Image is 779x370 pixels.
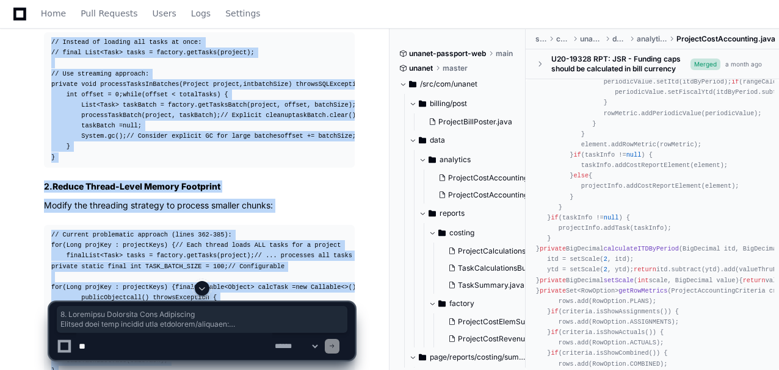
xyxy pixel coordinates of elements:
[153,10,176,17] span: Users
[67,91,78,98] span: int
[676,34,775,44] span: ProjectCostAccounting.java
[551,54,690,74] div: U20-19328 RPT: JSR - Funding caps should be calculated in bill currency
[458,263,557,273] span: TaskCalculationsBuilder.java
[243,80,254,88] span: int
[220,112,292,119] span: // Explicit cleanup
[551,214,558,221] span: if
[107,263,126,270] span: final
[51,38,201,46] span: // Instead of loading all tasks at once:
[443,277,548,294] button: TaskSummary.java
[409,94,526,113] button: billing/post
[206,263,209,270] span: =
[634,266,656,273] span: return
[440,208,465,218] span: reports
[604,255,607,263] span: 2
[429,206,436,221] svg: Directory
[580,34,603,44] span: unanet
[573,172,589,179] span: else
[430,135,445,145] span: data
[191,10,211,17] span: Logs
[115,91,119,98] span: 0
[458,246,566,256] span: ProjectCalculationsBuilder.java
[81,91,104,98] span: offset
[419,150,536,169] button: analytics
[604,245,679,252] span: calculateITDByPeriod
[448,173,545,183] span: ProjectCostAccounting.java
[255,252,401,259] span: // ... processes all tasks concurrently
[51,80,78,88] span: private
[409,49,486,59] span: unanet-passport-web
[535,34,546,44] span: src
[126,132,281,140] span: // Consider explicit GC for large batches
[399,74,516,94] button: /src/com/unanet
[449,228,474,238] span: costing
[573,151,581,158] span: if
[443,260,548,277] button: TaskCalculationsBuilder.java
[409,63,433,73] span: unanet
[429,223,546,243] button: costing
[604,266,607,273] span: 2
[443,243,548,260] button: ProjectCalculationsBuilder.java
[637,277,648,284] span: int
[213,263,224,270] span: 100
[496,49,513,59] span: main
[634,277,739,284] span: ( scale, BigDecimal value)
[637,34,667,44] span: analytics
[438,226,446,240] svg: Directory
[556,34,570,44] span: com
[743,277,766,284] span: return
[690,59,720,70] span: Merged
[448,190,561,200] span: ProjectCostAccountingData.java
[458,280,524,290] span: TaskSummary.java
[228,263,284,270] span: // Configurable
[443,63,468,73] span: master
[44,199,355,213] p: Modify the threading strategy to process smaller chunks:
[604,277,634,284] span: setScale
[409,130,526,150] button: data
[409,77,416,91] svg: Directory
[51,37,347,163] div: SQLException { factory.getTaskCount(project); ; (offset < totalTasks) { List<Task> taskBatch = fa...
[424,113,519,130] button: ProjectBillPoster.java
[107,91,111,98] span: =
[604,214,619,221] span: null
[51,49,255,56] span: // final List<Task> tasks = factory.getTasks(project);
[51,231,232,238] span: // Current problematic approach (lines 362-385):
[419,204,536,223] button: reports
[100,80,179,88] span: processTasksInBatches
[41,10,66,17] span: Home
[429,152,436,167] svg: Directory
[430,99,467,109] span: billing/post
[81,80,96,88] span: void
[130,263,141,270] span: int
[419,133,426,148] svg: Directory
[60,310,344,329] span: 8. Loremipsu Dolorsita Cons Adipiscing Elitsed doei temp incidid utla etdolorem/aliquaen: // Admi...
[123,91,142,98] span: while
[419,96,426,111] svg: Directory
[175,241,341,249] span: // Each thread loads ALL tasks for a project
[626,151,642,158] span: null
[433,187,538,204] button: ProjectCostAccountingData.java
[145,263,201,270] span: TASK_BATCH_SIZE
[440,155,471,165] span: analytics
[731,78,739,85] span: if
[53,181,220,191] strong: Reduce Thread-Level Memory Footprint
[296,80,319,88] span: throws
[123,122,138,129] span: null
[51,241,62,249] span: for
[81,263,104,270] span: static
[51,263,78,270] span: private
[67,252,85,259] span: final
[51,70,149,77] span: // Use streaming approach:
[420,79,477,89] span: /src/com/unanet
[179,80,292,88] span: (Project project, batchSize)
[438,117,512,127] span: ProjectBillPoster.java
[44,180,355,193] h3: 2.
[725,60,762,69] div: a month ago
[225,10,260,17] span: Settings
[81,10,137,17] span: Pull Requests
[612,34,626,44] span: data
[433,169,538,187] button: ProjectCostAccounting.java
[540,277,566,284] span: private
[540,245,566,252] span: private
